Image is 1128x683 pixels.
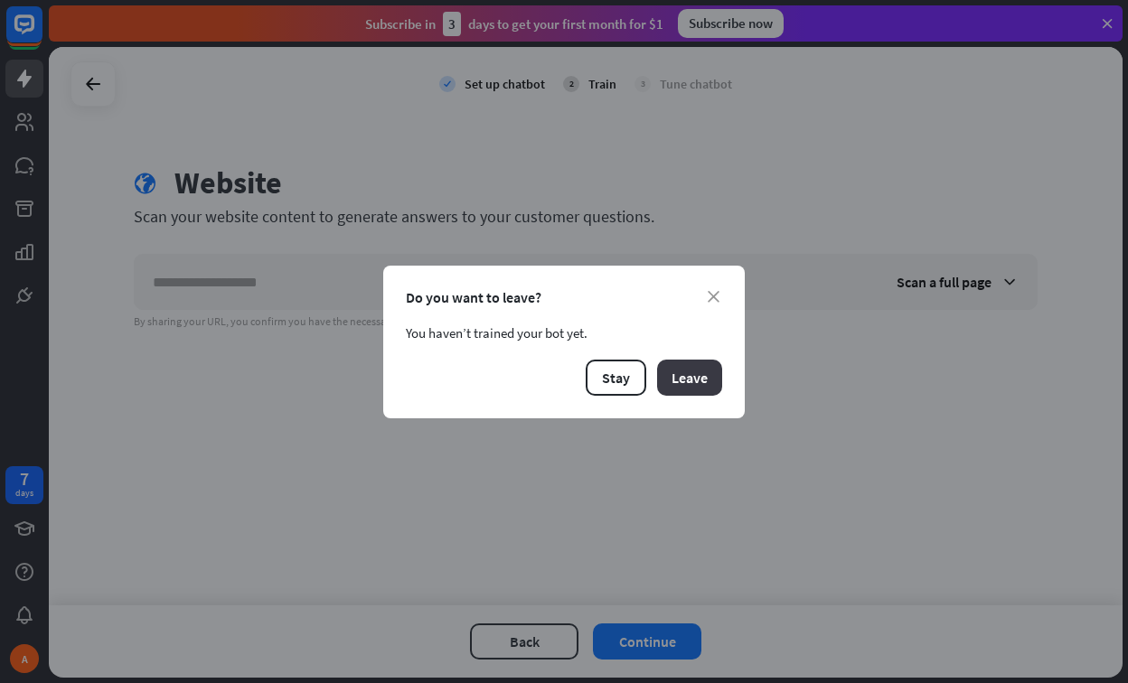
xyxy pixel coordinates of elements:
[406,288,722,306] div: Do you want to leave?
[586,360,646,396] button: Stay
[14,7,69,61] button: Open LiveChat chat widget
[657,360,722,396] button: Leave
[708,291,719,303] i: close
[406,324,722,341] div: You haven’t trained your bot yet.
